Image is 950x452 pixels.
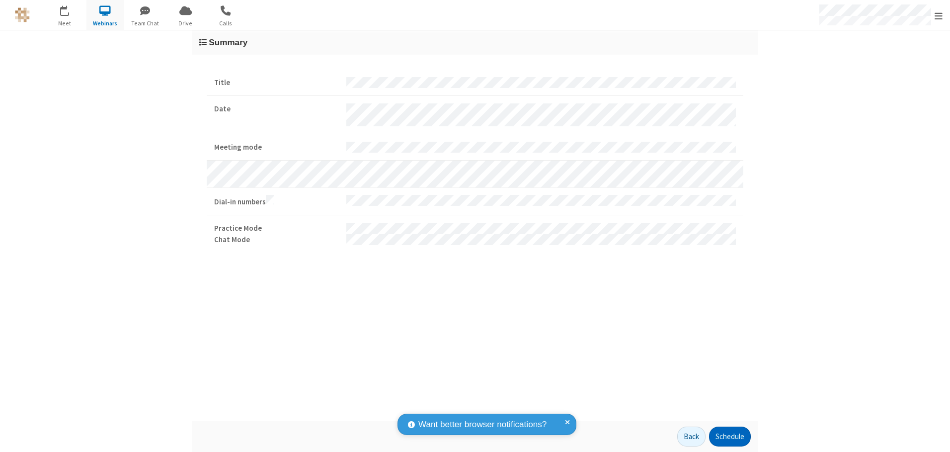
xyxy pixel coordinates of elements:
strong: Practice Mode [214,223,339,234]
span: Drive [167,19,204,28]
div: 1 [67,5,74,13]
strong: Title [214,77,339,89]
strong: Date [214,103,339,115]
span: Meet [46,19,83,28]
span: Calls [207,19,244,28]
button: Schedule [709,427,751,447]
img: QA Selenium DO NOT DELETE OR CHANGE [15,7,30,22]
button: Back [677,427,706,447]
strong: Chat Mode [214,234,339,246]
span: Team Chat [127,19,164,28]
span: Summary [209,37,247,47]
span: Want better browser notifications? [418,418,547,431]
span: Webinars [86,19,124,28]
strong: Meeting mode [214,142,339,153]
strong: Dial-in numbers [214,195,339,208]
